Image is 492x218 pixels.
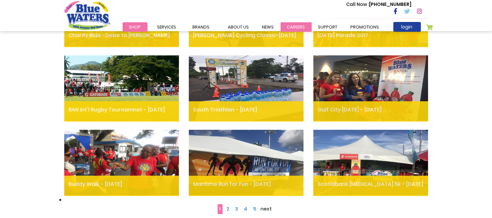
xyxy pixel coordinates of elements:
a: store logo [64,1,110,30]
a: South Triathlon - [DATE] [189,101,304,113]
img: Buddy Walk - Oct 23rd, 2016 [64,130,179,195]
a: RAN Int'l Rugby Tournamnet - [DATE] [64,101,179,113]
img: Maritime Run for Fun - Oct 15th, 2016 [189,130,304,195]
span: Services [157,24,176,30]
span: 4 [244,205,247,212]
span: Shop [129,24,141,30]
a: support [312,22,344,32]
a: 5 [252,204,258,214]
a: [DATE] Parade 2017 [313,27,428,38]
a: [PERSON_NAME] Cycling Classic-[DATE] [189,27,304,38]
span: 5 [253,205,257,212]
a: careers [281,22,312,32]
p: [PHONE_NUMBER] [346,1,412,8]
img: South Triathlon - Nov 1st, 2016 [189,55,304,121]
a: Promotions [344,22,386,32]
span: 3 [235,205,238,212]
a: Buddy Walk - [DATE] [64,176,179,187]
a: next [261,205,272,212]
span: 1 [219,206,221,212]
a: 2 [225,204,231,214]
a: 4 [243,204,249,214]
a: Charity Ride -Debe to [PERSON_NAME] [64,27,179,38]
a: News [256,22,281,32]
span: Brands [193,24,210,30]
a: Maritime Run for Fun - [DATE] [189,176,304,187]
a: about us [222,22,256,32]
img: Gulf City Halloween - Oct 30th, 2016 [313,55,428,121]
a: login [393,22,421,32]
img: RAN Int'l Rugby Tournamnet - Nov 2nd, 2016 [64,55,179,121]
span: Call Now : [346,1,369,8]
span: 2 [227,205,229,212]
a: 3 [234,204,240,214]
a: Scotiabank [MEDICAL_DATA] 5k - [DATE] [313,176,428,187]
img: Scotiabank Breast Cancer 5k - Oct 08th, 2016 [313,130,428,195]
a: Gulf City [DATE] - [DATE] [313,101,428,113]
